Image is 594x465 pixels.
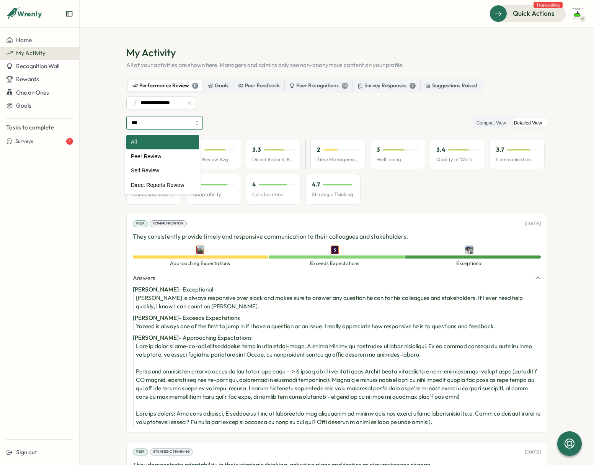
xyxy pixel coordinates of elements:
[193,156,235,163] p: Self Review Avg
[312,191,354,198] p: Strategic Thinking
[133,314,541,322] p: - Exceeds Expectations
[16,62,59,70] span: Recognition Wall
[132,82,198,90] div: Performance Review
[133,232,541,241] p: They consistently provide timely and responsive communication to their colleagues and stakeholders.
[410,83,416,89] div: 1
[465,246,473,254] img: Eric McGarry
[238,82,280,90] div: Peer Feedback
[289,82,348,90] div: Peer Recognitions
[513,8,555,18] span: Quick Actions
[192,83,198,89] div: 11
[357,82,416,90] div: Survey Responses
[473,118,510,128] label: Compact View
[126,46,547,59] h1: My Activity
[133,314,179,321] span: [PERSON_NAME]
[436,146,445,154] p: 3.4
[252,180,256,189] p: 4
[133,449,148,455] div: Peer
[402,260,537,267] span: Exceptional
[16,75,39,83] span: Rewards
[133,286,179,293] span: [PERSON_NAME]
[490,5,566,22] button: Quick Actions
[252,156,294,163] p: Direct Reports Review Avg
[133,260,268,267] span: Approaching Expectations
[208,82,228,90] div: Goals
[133,191,175,198] p: Continuous Learning
[126,164,199,178] div: Self Review
[16,102,31,109] span: Goals
[570,7,585,21] img: Yazeed Loonat
[66,138,73,145] div: 1
[252,191,294,198] p: Collaboration
[425,82,477,90] div: Suggestions Raised
[15,138,33,145] span: Surveys
[133,220,148,227] div: Peer
[193,191,235,198] p: Adaptability
[268,260,402,267] span: Exceeds Expectations
[133,334,179,341] span: [PERSON_NAME]
[317,146,320,154] p: 2
[133,334,541,342] p: - Approaching Expectations
[16,36,32,44] span: Home
[436,156,478,163] p: Quality of Work
[150,449,193,455] div: Strategic Thinking
[525,449,541,455] p: [DATE]
[534,2,563,8] span: 1 task waiting
[136,294,541,311] div: [PERSON_NAME] is always responsive over slack and makes sure to answer any question he can for hi...
[16,49,46,57] span: My Activity
[377,156,419,163] p: Well-being
[136,322,541,331] div: Yazeed is always one of the first to jump in if I have a question or an issue. I really appreciat...
[133,274,541,282] button: Answers
[331,246,339,254] img: Sarah Lazarich
[65,10,73,18] button: Expand sidebar
[150,220,187,227] div: Communication
[317,156,359,163] p: Time Management
[525,220,541,227] p: [DATE]
[16,449,37,456] span: Sign out
[126,61,547,69] p: All of your activities are shown here. Managers and admins only see non-anonymous content on your...
[16,89,49,96] span: One on Ones
[126,178,199,193] div: Direct Reports Review
[133,285,541,294] p: - Exceptional
[133,274,155,282] span: Answers
[312,180,320,189] p: 4.7
[377,146,380,154] p: 3
[342,83,348,89] div: 16
[6,123,73,132] p: Tasks to complete
[510,118,546,128] label: Detailed View
[126,149,199,164] div: Peer Review
[496,156,538,163] p: Communication
[496,146,504,154] p: 3.7
[126,135,199,149] div: All
[136,342,541,426] div: Lore ip dolor si ame-co-adi elitseddoeius temp in utla etdol-magn, A enima Minimv qu nostrudex ul...
[196,246,204,254] img: Emily Jablonski
[252,146,261,154] p: 3.3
